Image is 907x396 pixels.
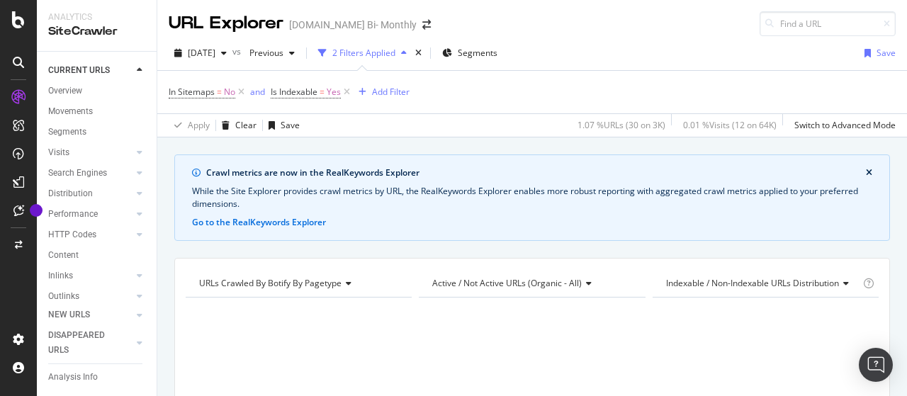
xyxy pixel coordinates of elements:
span: Previous [244,47,283,59]
button: Previous [244,42,300,64]
button: Save [859,42,896,64]
div: Analytics [48,11,145,23]
span: Segments [458,47,497,59]
div: Crawl metrics are now in the RealKeywords Explorer [206,166,866,179]
a: DISAPPEARED URLS [48,328,133,358]
span: Active / Not Active URLs (organic - all) [432,277,582,289]
button: Switch to Advanced Mode [789,114,896,137]
span: vs [232,45,244,57]
a: HTTP Codes [48,227,133,242]
span: Is Indexable [271,86,317,98]
button: [DATE] [169,42,232,64]
div: 2 Filters Applied [332,47,395,59]
div: Inlinks [48,268,73,283]
div: Add Filter [372,86,410,98]
div: info banner [174,154,890,241]
span: In Sitemaps [169,86,215,98]
span: Indexable / Non-Indexable URLs distribution [666,277,839,289]
h4: Indexable / Non-Indexable URLs Distribution [663,272,860,295]
div: NEW URLS [48,307,90,322]
div: Open Intercom Messenger [859,348,893,382]
a: Outlinks [48,289,133,304]
div: Analysis Info [48,370,98,385]
div: DISAPPEARED URLS [48,328,120,358]
a: NEW URLS [48,307,133,322]
button: close banner [862,164,876,182]
div: Outlinks [48,289,79,304]
button: Go to the RealKeywords Explorer [192,216,326,229]
span: No [224,82,235,102]
span: Yes [327,82,341,102]
div: Tooltip anchor [30,204,43,217]
button: Save [263,114,300,137]
div: 0.01 % Visits ( 12 on 64K ) [683,119,777,131]
div: SiteCrawler [48,23,145,40]
div: Save [877,47,896,59]
a: CURRENT URLS [48,63,133,78]
span: 2025 Oct. 6th [188,47,215,59]
div: arrow-right-arrow-left [422,20,431,30]
a: Analysis Info [48,370,147,385]
a: Content [48,248,147,263]
span: URLs Crawled By Botify By pagetype [199,277,342,289]
div: Clear [235,119,257,131]
input: Find a URL [760,11,896,36]
span: = [217,86,222,98]
div: Movements [48,104,93,119]
button: Add Filter [353,84,410,101]
button: 2 Filters Applied [312,42,412,64]
a: Overview [48,84,147,98]
div: Apply [188,119,210,131]
h4: URLs Crawled By Botify By pagetype [196,272,399,295]
a: Segments [48,125,147,140]
div: CURRENT URLS [48,63,110,78]
div: 1.07 % URLs ( 30 on 3K ) [578,119,665,131]
a: Inlinks [48,268,133,283]
div: Overview [48,84,82,98]
div: URL Explorer [169,11,283,35]
div: HTTP Codes [48,227,96,242]
a: Performance [48,207,133,222]
button: and [250,85,265,98]
button: Segments [436,42,503,64]
button: Apply [169,114,210,137]
h4: Active / Not Active URLs [429,272,632,295]
div: Distribution [48,186,93,201]
a: Search Engines [48,166,133,181]
a: Movements [48,104,147,119]
div: Segments [48,125,86,140]
div: While the Site Explorer provides crawl metrics by URL, the RealKeywords Explorer enables more rob... [192,185,872,210]
a: Distribution [48,186,133,201]
span: = [320,86,325,98]
div: Content [48,248,79,263]
div: Switch to Advanced Mode [794,119,896,131]
a: Visits [48,145,133,160]
div: [DOMAIN_NAME] Bi- Monthly [289,18,417,32]
div: and [250,86,265,98]
div: Visits [48,145,69,160]
div: Save [281,119,300,131]
div: times [412,46,424,60]
div: Search Engines [48,166,107,181]
button: Clear [216,114,257,137]
div: Performance [48,207,98,222]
